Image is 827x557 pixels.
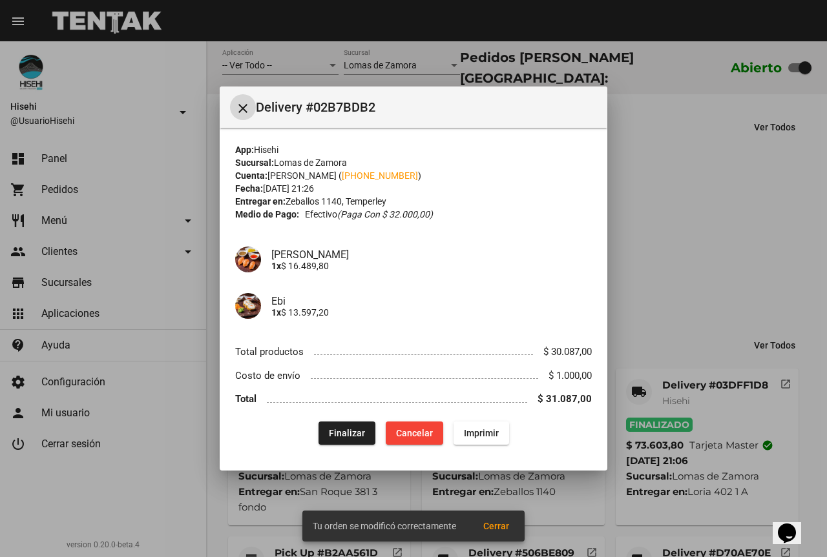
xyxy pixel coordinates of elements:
strong: Sucursal: [235,157,274,168]
button: Finalizar [319,421,375,445]
h4: Ebi [271,295,592,307]
li: Costo de envío $ 1.000,00 [235,363,592,387]
i: (Paga con $ 32.000,00) [337,209,433,219]
div: Zeballos 1140, Temperley [235,195,592,208]
span: Imprimir [464,428,499,438]
b: 1x [271,261,281,271]
div: Lomas de Zamora [235,156,592,169]
p: $ 16.489,80 [271,261,592,271]
button: Cerrar [230,94,256,120]
li: Total $ 31.087,00 [235,387,592,411]
mat-icon: Cerrar [235,101,251,116]
img: a0a240ad-5512-447d-ac38-c8b5aac66495.jpg [235,247,261,272]
strong: Fecha: [235,183,263,194]
button: Cancelar [386,421,443,445]
p: $ 13.597,20 [271,307,592,318]
iframe: chat widget [773,505,814,544]
h4: [PERSON_NAME] [271,248,592,261]
button: Imprimir [454,421,509,445]
img: ac549602-9db9-49e7-81a7-04d9ee31ec3c.jpg [235,293,261,319]
span: Cerrar [483,521,509,531]
strong: App: [235,145,254,155]
span: Finalizar [329,428,365,438]
span: Efectivo [305,208,433,221]
div: [PERSON_NAME] ( ) [235,169,592,182]
strong: Entregar en: [235,196,286,207]
span: Cancelar [396,428,433,438]
li: Total productos $ 30.087,00 [235,339,592,363]
strong: Cuenta: [235,170,267,181]
div: Hisehi [235,143,592,156]
div: [DATE] 21:26 [235,182,592,195]
strong: Medio de Pago: [235,208,299,221]
a: [PHONE_NUMBER] [342,170,418,181]
span: Delivery #02B7BDB2 [256,97,597,117]
span: Tu orden se modificó correctamente [313,520,456,532]
b: 1x [271,307,281,318]
button: Cerrar [473,514,519,538]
